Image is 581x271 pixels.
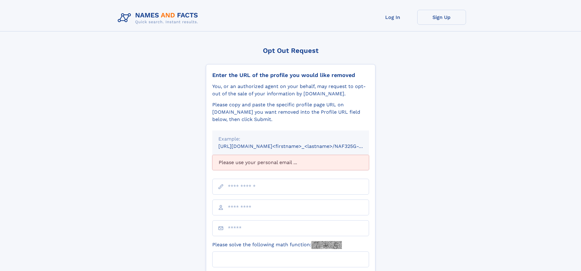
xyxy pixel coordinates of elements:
div: Please copy and paste the specific profile page URL on [DOMAIN_NAME] you want removed into the Pr... [212,101,369,123]
a: Log In [368,10,417,25]
div: Opt Out Request [206,47,375,54]
label: Please solve the following math function: [212,241,342,249]
div: Example: [218,135,363,143]
a: Sign Up [417,10,466,25]
div: Enter the URL of the profile you would like removed [212,72,369,79]
small: [URL][DOMAIN_NAME]<firstname>_<lastname>/NAF325G-xxxxxxxx [218,143,381,149]
div: Please use your personal email ... [212,155,369,170]
img: Logo Names and Facts [115,10,203,26]
div: You, or an authorized agent on your behalf, may request to opt-out of the sale of your informatio... [212,83,369,97]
